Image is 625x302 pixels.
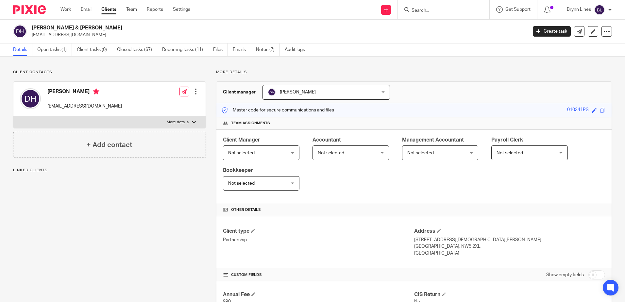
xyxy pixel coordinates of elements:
[567,107,589,114] div: 010341PS
[167,120,189,125] p: More details
[162,43,208,56] a: Recurring tasks (11)
[491,137,523,143] span: Payroll Clerk
[594,5,605,15] img: svg%3E
[228,181,255,186] span: Not selected
[32,25,425,31] h2: [PERSON_NAME] & [PERSON_NAME]
[318,151,344,155] span: Not selected
[546,272,584,278] label: Show empty fields
[407,151,434,155] span: Not selected
[87,140,132,150] h4: + Add contact
[414,243,605,250] p: [GEOGRAPHIC_DATA], NW5 2XL
[223,237,414,243] p: Partnership
[411,8,470,14] input: Search
[414,237,605,243] p: [STREET_ADDRESS][DEMOGRAPHIC_DATA][PERSON_NAME]
[402,137,464,143] span: Management Accountant
[47,103,122,109] p: [EMAIL_ADDRESS][DOMAIN_NAME]
[223,272,414,277] h4: CUSTOM FIELDS
[268,88,276,96] img: svg%3E
[47,88,122,96] h4: [PERSON_NAME]
[216,70,612,75] p: More details
[228,151,255,155] span: Not selected
[117,43,157,56] a: Closed tasks (67)
[60,6,71,13] a: Work
[223,137,260,143] span: Client Manager
[223,228,414,235] h4: Client type
[223,291,414,298] h4: Annual Fee
[147,6,163,13] a: Reports
[13,25,27,38] img: svg%3E
[280,90,316,94] span: [PERSON_NAME]
[223,89,256,95] h3: Client manager
[37,43,72,56] a: Open tasks (1)
[256,43,280,56] a: Notes (7)
[233,43,251,56] a: Emails
[13,43,32,56] a: Details
[13,168,206,173] p: Linked clients
[414,291,605,298] h4: CIS Return
[13,5,46,14] img: Pixie
[223,168,253,173] span: Bookkeeper
[533,26,571,37] a: Create task
[20,88,41,109] img: svg%3E
[285,43,310,56] a: Audit logs
[13,70,206,75] p: Client contacts
[77,43,112,56] a: Client tasks (0)
[81,6,92,13] a: Email
[497,151,523,155] span: Not selected
[231,207,261,212] span: Other details
[32,32,523,38] p: [EMAIL_ADDRESS][DOMAIN_NAME]
[414,250,605,257] p: [GEOGRAPHIC_DATA]
[221,107,334,113] p: Master code for secure communications and files
[414,228,605,235] h4: Address
[93,88,99,95] i: Primary
[312,137,341,143] span: Accountant
[126,6,137,13] a: Team
[173,6,190,13] a: Settings
[567,6,591,13] p: Brynn Lines
[213,43,228,56] a: Files
[505,7,531,12] span: Get Support
[101,6,116,13] a: Clients
[231,121,270,126] span: Team assignments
